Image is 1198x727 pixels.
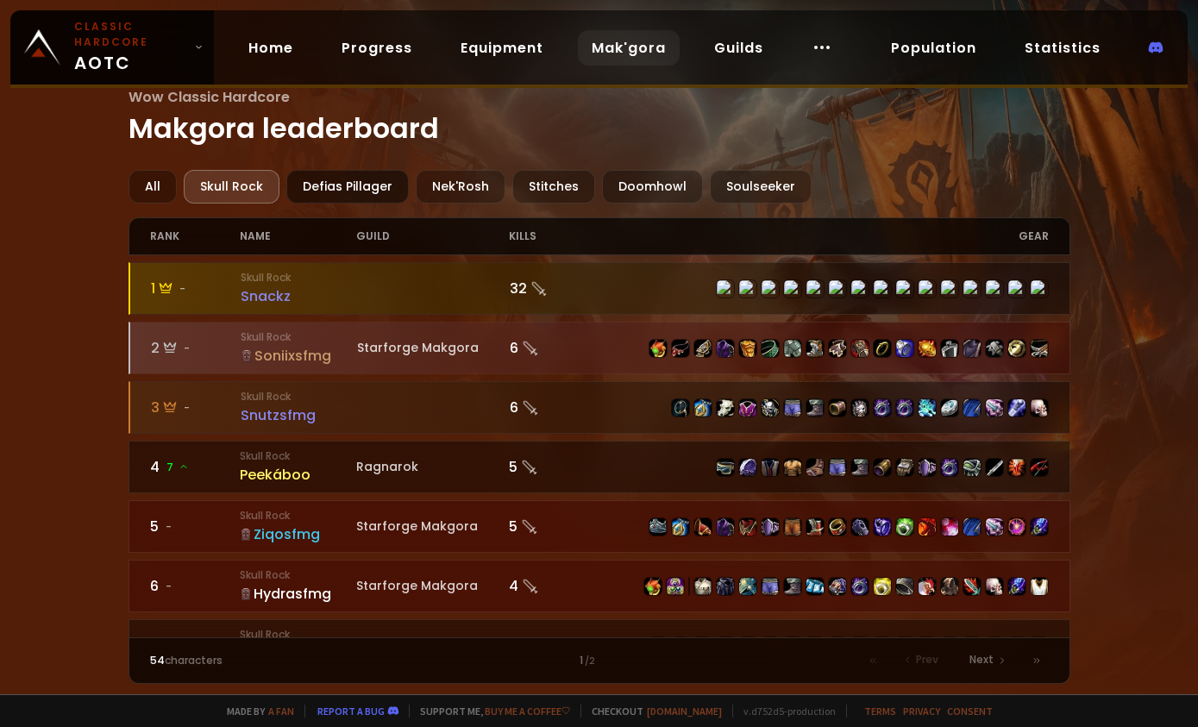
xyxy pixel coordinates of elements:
[829,518,846,536] img: item-22063
[919,340,936,357] img: item-209619
[166,460,189,475] span: 7
[963,399,981,417] img: item-22330
[851,399,869,417] img: item-22077
[357,339,510,357] div: Starforge Makgora
[151,337,241,359] div: 2
[851,578,869,595] img: item-1980
[963,340,981,357] img: item-13397
[241,404,357,426] div: Snutzsfmg
[1008,459,1026,476] img: item-6904
[150,635,240,656] div: 7
[806,399,824,417] img: item-22076
[829,340,846,357] img: item-21996
[851,459,869,476] img: item-16977
[585,655,595,668] small: / 2
[877,30,990,66] a: Population
[216,705,294,718] span: Made by
[784,399,801,417] img: item-22072
[317,705,385,718] a: Report a bug
[1008,578,1026,595] img: item-16997
[672,518,689,536] img: item-22657
[896,518,913,536] img: item-11824
[874,578,891,595] img: item-22681
[874,340,891,357] img: item-18500
[578,30,680,66] a: Mak'gora
[1031,399,1048,417] img: item-12605
[356,218,509,254] div: guild
[851,518,869,536] img: item-22066
[241,270,357,285] small: Skull Rock
[694,399,712,417] img: item-22657
[829,399,846,417] img: item-22071
[328,30,426,66] a: Progress
[241,329,357,345] small: Skull Rock
[416,170,505,204] div: Nek'Rosh
[896,399,913,417] img: item-1980
[762,340,779,357] img: item-4328
[916,652,938,667] span: Prev
[784,578,801,595] img: item-22084
[509,516,599,537] div: 5
[672,340,689,357] img: item-22150
[986,399,1003,417] img: item-22383
[717,340,734,357] img: item-4335
[717,399,734,417] img: item-22073
[1011,30,1114,66] a: Statistics
[941,578,958,595] img: item-15421
[241,389,357,404] small: Skull Rock
[732,705,836,718] span: v. d752d5 - production
[485,705,570,718] a: Buy me a coffee
[896,340,913,357] img: item-2246
[941,459,958,476] img: item-6414
[580,705,722,718] span: Checkout
[717,459,734,476] img: item-4385
[129,441,1070,493] a: 47Skull RockPeekábooRagnarok5 item-4385item-4252item-2105item-14562item-6468item-9624item-16977it...
[829,578,846,595] img: item-22081
[710,170,812,204] div: Soulseeker
[129,170,177,204] div: All
[986,459,1003,476] img: item-1935
[919,578,936,595] img: item-10725
[762,399,779,417] img: item-22070
[1008,340,1026,357] img: item-12602
[739,340,756,357] img: item-21997
[864,705,896,718] a: Terms
[694,578,712,595] img: item-53
[129,381,1070,434] a: 3-Skull RockSnutzsfmg6 item-10504item-22657item-22073item-12609item-22070item-22072item-22076item...
[74,19,187,76] span: AOTC
[129,322,1070,374] a: 2-Skull RockSoniixsfmgStarforge Makgora6 item-10588item-22150item-22001item-4335item-21997item-43...
[941,518,958,536] img: item-18639
[784,340,801,357] img: item-22385
[919,399,936,417] img: item-18634
[762,518,779,536] img: item-11662
[509,456,599,478] div: 5
[784,518,801,536] img: item-22067
[739,518,756,536] img: item-22069
[356,636,509,655] div: Death Wish
[700,30,777,66] a: Guilds
[10,10,214,85] a: Classic HardcoreAOTC
[150,653,165,667] span: 54
[903,705,940,718] a: Privacy
[240,218,356,254] div: name
[919,518,936,536] img: item-10576
[240,448,356,464] small: Skull Rock
[356,517,509,536] div: Starforge Makgora
[240,523,356,545] div: Ziqosfmg
[1031,518,1048,536] img: item-16997
[667,578,684,595] img: item-1443
[150,575,240,597] div: 6
[599,218,1048,254] div: gear
[1008,399,1026,417] img: item-15857
[941,399,958,417] img: item-1404
[739,578,756,595] img: item-22078
[874,518,891,536] img: item-22433
[919,459,936,476] img: item-6321
[240,583,356,605] div: Hydrasfmg
[986,340,1003,357] img: item-811
[510,337,599,359] div: 6
[241,285,357,307] div: Snackz
[1031,578,1048,595] img: item-5976
[986,518,1003,536] img: item-22383
[1031,340,1048,357] img: item-18738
